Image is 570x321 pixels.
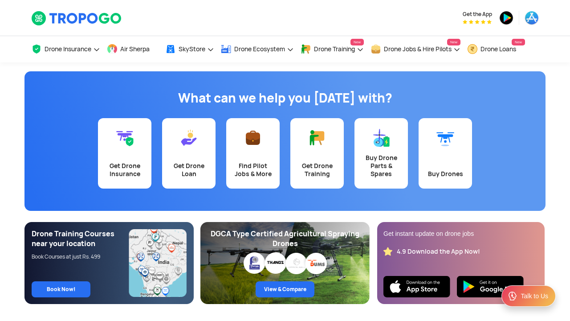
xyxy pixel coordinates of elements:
[308,129,326,147] img: Get Drone Training
[256,281,314,297] a: View & Compare
[45,45,91,53] span: Drone Insurance
[384,45,452,53] span: Drone Jobs & Hire Pilots
[301,36,364,62] a: Drone TrainingNew
[383,276,450,297] img: Ios
[234,45,285,53] span: Drone Ecosystem
[457,276,524,297] img: Playstore
[226,118,280,189] a: Find Pilot Jobs & More
[31,36,100,62] a: Drone Insurance
[397,247,480,256] div: 4.9 Download the App Now!
[383,247,392,256] img: star_rating
[499,11,513,25] img: playstore
[370,36,460,62] a: Drone Jobs & Hire PilotsNew
[180,129,198,147] img: Get Drone Loan
[463,11,492,18] span: Get the App
[507,291,518,301] img: ic_Support.svg
[32,229,129,249] div: Drone Training Courses near your location
[314,45,355,53] span: Drone Training
[103,162,146,178] div: Get Drone Insurance
[350,39,364,45] span: New
[296,162,338,178] div: Get Drone Training
[98,118,151,189] a: Get Drone Insurance
[165,36,214,62] a: SkyStore
[467,36,525,62] a: Drone LoansNew
[447,39,460,45] span: New
[120,45,150,53] span: Air Sherpa
[372,129,390,147] img: Buy Drone Parts & Spares
[116,129,134,147] img: Get Drone Insurance
[290,118,344,189] a: Get Drone Training
[360,154,403,178] div: Buy Drone Parts & Spares
[221,36,294,62] a: Drone Ecosystem
[162,118,216,189] a: Get Drone Loan
[179,45,205,53] span: SkyStore
[167,162,210,178] div: Get Drone Loan
[436,129,454,147] img: Buy Drones
[480,45,516,53] span: Drone Loans
[512,39,525,45] span: New
[107,36,159,62] a: Air Sherpa
[232,162,274,178] div: Find Pilot Jobs & More
[32,253,129,260] div: Book Courses at just Rs. 499
[525,11,539,25] img: appstore
[31,89,539,107] h1: What can we help you [DATE] with?
[424,170,467,178] div: Buy Drones
[463,20,492,24] img: App Raking
[521,292,548,300] div: Talk to Us
[419,118,472,189] a: Buy Drones
[32,281,90,297] a: Book Now!
[383,229,538,238] div: Get instant update on drone jobs
[244,129,262,147] img: Find Pilot Jobs & More
[208,229,362,249] div: DGCA Type Certified Agricultural Spraying Drones
[354,118,408,189] a: Buy Drone Parts & Spares
[31,11,122,26] img: TropoGo Logo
